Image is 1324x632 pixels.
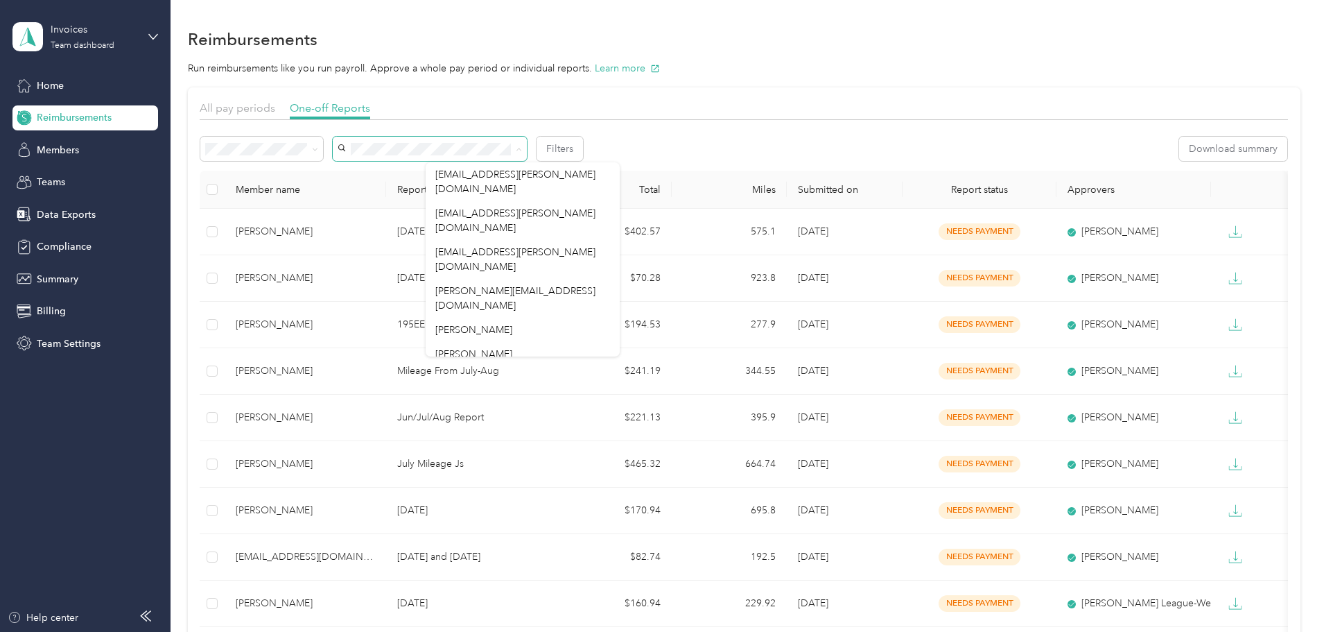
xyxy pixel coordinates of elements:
[397,596,545,611] p: [DATE]
[200,101,275,114] span: All pay periods
[236,271,375,286] div: [PERSON_NAME]
[397,549,545,565] p: [DATE] and [DATE]
[798,597,828,609] span: [DATE]
[236,184,375,196] div: Member name
[672,209,787,255] td: 575.1
[1246,554,1324,632] iframe: Everlance-gr Chat Button Frame
[672,395,787,441] td: 395.9
[672,534,787,581] td: 192.5
[236,224,375,239] div: [PERSON_NAME]
[672,488,787,534] td: 695.8
[672,302,787,348] td: 277.9
[1068,364,1199,379] div: [PERSON_NAME]
[556,395,672,441] td: $221.13
[798,225,828,237] span: [DATE]
[435,169,595,195] span: [EMAIL_ADDRESS][PERSON_NAME][DOMAIN_NAME]
[1056,171,1210,209] th: Approvers
[51,22,137,37] div: Invoices
[672,255,787,302] td: 923.8
[397,271,545,286] p: [DATE] - [DATE]
[236,410,375,425] div: [PERSON_NAME]
[1068,271,1199,286] div: [PERSON_NAME]
[939,502,1020,518] span: needs payment
[37,143,79,157] span: Members
[556,348,672,395] td: $241.19
[1068,410,1199,425] div: [PERSON_NAME]
[397,224,545,239] p: [DATE]
[236,364,375,379] div: [PERSON_NAME]
[236,549,375,565] div: [EMAIL_ADDRESS][DOMAIN_NAME]
[1068,317,1199,332] div: [PERSON_NAME]
[397,410,545,425] p: Jun/Jul/Aug Report
[435,285,595,311] span: [PERSON_NAME][EMAIL_ADDRESS][DOMAIN_NAME]
[798,272,828,284] span: [DATE]
[556,441,672,488] td: $465.32
[435,348,512,360] span: [PERSON_NAME]
[37,207,96,222] span: Data Exports
[37,272,78,287] span: Summary
[798,504,828,516] span: [DATE]
[1068,596,1199,611] div: [PERSON_NAME] League-Weston
[37,175,65,189] span: Teams
[939,363,1020,379] span: needs payment
[798,458,828,470] span: [DATE]
[672,441,787,488] td: 664.74
[435,207,595,234] span: [EMAIL_ADDRESS][PERSON_NAME][DOMAIN_NAME]
[556,534,672,581] td: $82.74
[236,503,375,518] div: [PERSON_NAME]
[798,551,828,563] span: [DATE]
[37,110,112,125] span: Reimbursements
[37,304,66,318] span: Billing
[939,549,1020,565] span: needs payment
[939,270,1020,286] span: needs payment
[37,78,64,93] span: Home
[37,336,101,351] span: Team Settings
[914,184,1045,196] span: Report status
[556,581,672,627] td: $160.94
[798,318,828,330] span: [DATE]
[397,364,545,379] p: Mileage From July-Aug
[236,317,375,332] div: [PERSON_NAME]
[8,610,78,625] button: Help center
[1068,503,1199,518] div: [PERSON_NAME]
[188,32,317,46] h1: Reimbursements
[798,411,828,423] span: [DATE]
[1068,456,1199,472] div: [PERSON_NAME]
[188,61,1300,76] p: Run reimbursements like you run payroll. Approve a whole pay period or individual reports.
[435,324,512,336] span: [PERSON_NAME]
[397,503,545,518] p: [DATE]
[290,101,370,114] span: One-off Reports
[537,137,583,161] button: Filters
[386,171,556,209] th: Report name
[397,456,545,472] p: July Mileage Js
[939,223,1020,239] span: needs payment
[397,317,545,332] p: 195EE7738-0071
[939,316,1020,332] span: needs payment
[939,456,1020,472] span: needs payment
[236,596,375,611] div: [PERSON_NAME]
[672,581,787,627] td: 229.92
[1068,549,1199,565] div: [PERSON_NAME]
[939,409,1020,425] span: needs payment
[51,42,114,50] div: Team dashboard
[556,488,672,534] td: $170.94
[683,184,776,196] div: Miles
[1179,137,1287,161] button: Download summary
[236,456,375,472] div: [PERSON_NAME]
[37,239,92,254] span: Compliance
[595,61,660,76] button: Learn more
[225,171,386,209] th: Member name
[798,365,828,377] span: [DATE]
[1068,224,1199,239] div: [PERSON_NAME]
[435,246,595,273] span: [EMAIL_ADDRESS][PERSON_NAME][DOMAIN_NAME]
[939,595,1020,611] span: needs payment
[672,348,787,395] td: 344.55
[787,171,903,209] th: Submitted on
